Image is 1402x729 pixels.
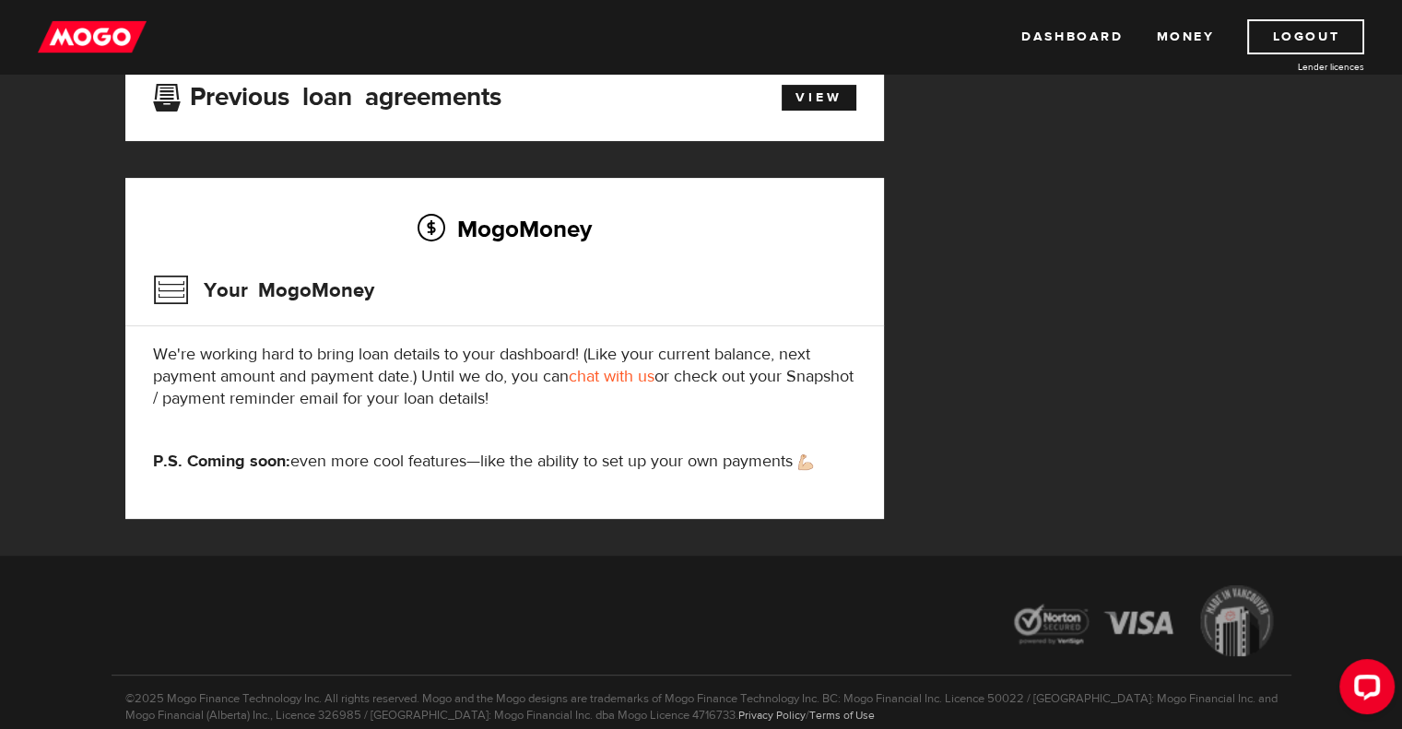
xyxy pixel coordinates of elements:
iframe: LiveChat chat widget [1325,652,1402,729]
h3: Previous loan agreements [153,82,501,106]
a: Terms of Use [809,708,875,723]
a: Money [1156,19,1214,54]
p: ©2025 Mogo Finance Technology Inc. All rights reserved. Mogo and the Mogo designs are trademarks ... [112,675,1291,723]
img: mogo_logo-11ee424be714fa7cbb0f0f49df9e16ec.png [38,19,147,54]
h2: MogoMoney [153,209,856,248]
p: even more cool features—like the ability to set up your own payments [153,451,856,473]
a: View [782,85,856,111]
a: Dashboard [1021,19,1123,54]
img: legal-icons-92a2ffecb4d32d839781d1b4e4802d7b.png [996,571,1291,676]
img: strong arm emoji [798,454,813,470]
h3: Your MogoMoney [153,266,374,314]
a: Lender licences [1226,60,1364,74]
a: Logout [1247,19,1364,54]
strong: P.S. Coming soon: [153,451,290,472]
a: chat with us [569,366,654,387]
a: Privacy Policy [738,708,806,723]
p: We're working hard to bring loan details to your dashboard! (Like your current balance, next paym... [153,344,856,410]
